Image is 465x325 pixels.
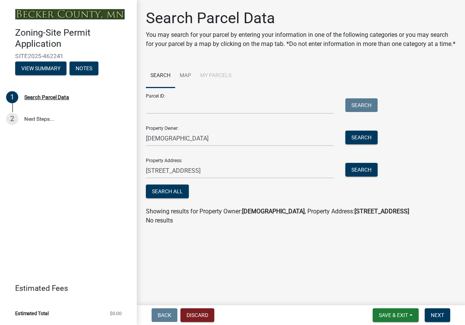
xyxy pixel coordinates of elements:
button: Next [425,308,450,322]
button: Discard [180,308,214,322]
wm-modal-confirm: Summary [15,66,66,72]
span: $0.00 [110,311,122,316]
button: Save & Exit [373,308,419,322]
img: Becker County, Minnesota [15,9,125,19]
p: No results [146,216,456,225]
span: Save & Exit [379,312,408,318]
button: Search [345,98,378,112]
div: Showing results for Property Owner: , Property Address: [146,207,456,216]
a: Search [146,64,175,88]
a: Estimated Fees [6,281,125,296]
button: View Summary [15,62,66,75]
button: Search All [146,185,189,198]
span: Next [431,312,444,318]
h4: Zoning-Site Permit Application [15,27,131,49]
span: Back [158,312,171,318]
span: SITE2025-462241 [15,52,122,60]
button: Back [152,308,177,322]
div: Search Parcel Data [24,95,69,100]
wm-modal-confirm: Notes [70,66,98,72]
a: Map [175,64,196,88]
span: Estimated Total [15,311,49,316]
h1: Search Parcel Data [146,9,456,27]
div: 2 [6,113,18,125]
button: Notes [70,62,98,75]
strong: [DEMOGRAPHIC_DATA] [242,208,305,215]
strong: [STREET_ADDRESS] [354,208,409,215]
button: Search [345,163,378,177]
p: You may search for your parcel by entering your information in one of the following categories or... [146,30,456,49]
button: Search [345,131,378,144]
div: 1 [6,91,18,103]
